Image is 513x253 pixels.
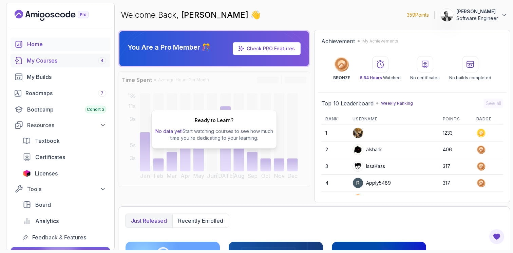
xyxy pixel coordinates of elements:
div: My Courses [27,56,106,65]
span: [PERSON_NAME] [181,10,250,20]
th: Badge [472,114,503,125]
p: You Are a Pro Member 🎊 [128,43,210,52]
td: 279 [439,191,472,208]
td: 1233 [439,125,472,141]
a: certificates [19,150,110,164]
td: 1 [321,125,348,141]
a: roadmaps [11,86,110,100]
button: See all [484,99,503,108]
p: My Achievements [362,38,398,44]
a: home [11,37,110,51]
img: user profile image [353,195,363,205]
div: Tools [27,185,106,193]
img: user profile image [353,128,363,138]
div: Apply5489 [353,178,391,188]
a: builds [11,70,110,84]
a: Check PRO Features [247,46,295,51]
a: Landing page [15,10,104,21]
div: IssaKass [353,161,385,172]
p: Weekly Ranking [381,101,413,106]
p: Software Engineer [456,15,498,22]
p: No builds completed [449,75,491,81]
p: 359 Points [407,12,429,18]
th: Username [348,114,438,125]
h2: Top 10 Leaderboard [321,99,374,107]
p: Watched [360,75,401,81]
button: user profile image[PERSON_NAME]Software Engineer [440,8,508,22]
a: bootcamp [11,103,110,116]
h2: Achievement [321,37,355,45]
td: 317 [439,175,472,191]
td: 4 [321,175,348,191]
span: Cohort 3 [87,107,104,112]
th: Rank [321,114,348,125]
span: Textbook [35,137,60,145]
span: Analytics [35,217,59,225]
span: No data yet! [155,128,183,134]
p: Just released [131,217,167,225]
div: wildmongoosefb425 [353,194,412,205]
div: Roadmaps [25,89,106,97]
img: user profile image [353,178,363,188]
div: alshark [353,144,382,155]
a: board [19,198,110,212]
a: Check PRO Features [233,42,301,55]
p: [PERSON_NAME] [456,8,498,15]
div: Home [27,40,106,48]
a: analytics [19,214,110,228]
div: Bootcamp [27,105,106,114]
span: 6.54 Hours [360,75,382,80]
td: 3 [321,158,348,175]
span: Feedback & Features [32,233,86,241]
p: Recently enrolled [178,217,223,225]
p: Start watching courses to see how much time you’re dedicating to your learning. [154,128,274,141]
img: jetbrains icon [23,170,31,177]
button: Open Feedback Button [489,229,505,245]
img: user profile image [353,161,363,171]
span: 7 [101,90,103,96]
a: licenses [19,167,110,180]
p: Welcome Back, [121,10,261,20]
div: Resources [27,121,106,129]
button: Tools [11,183,110,195]
td: 5 [321,191,348,208]
p: No certificates [410,75,440,81]
img: user profile image [353,145,363,155]
td: 317 [439,158,472,175]
div: My Builds [27,73,106,81]
a: textbook [19,134,110,148]
span: Board [35,201,51,209]
span: Licenses [35,169,58,178]
p: BRONZE [333,75,350,81]
span: 4 [101,58,103,63]
h2: Ready to Learn? [195,117,233,124]
button: Resources [11,119,110,131]
td: 406 [439,141,472,158]
span: 👋 [250,9,261,21]
button: Just released [126,214,172,227]
button: Recently enrolled [172,214,229,227]
a: courses [11,54,110,67]
td: 2 [321,141,348,158]
a: feedback [19,231,110,244]
img: user profile image [440,9,453,21]
span: Certificates [35,153,65,161]
th: Points [439,114,472,125]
